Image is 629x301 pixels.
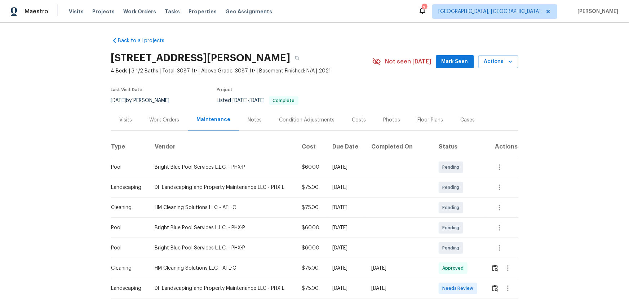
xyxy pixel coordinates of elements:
[111,184,143,191] div: Landscaping
[302,265,320,272] div: $75.00
[302,285,320,292] div: $75.00
[250,98,265,103] span: [DATE]
[197,116,231,123] div: Maintenance
[332,184,360,191] div: [DATE]
[111,67,372,75] span: 4 Beds | 3 1/2 Baths | Total: 3087 ft² | Above Grade: 3087 ft² | Basement Finished: N/A | 2021
[442,224,462,231] span: Pending
[491,260,499,277] button: Review Icon
[111,164,143,171] div: Pool
[436,55,474,68] button: Mark Seen
[302,244,320,252] div: $60.00
[111,37,180,44] a: Back to all projects
[25,8,48,15] span: Maestro
[233,98,265,103] span: -
[120,116,132,124] div: Visits
[111,137,149,157] th: Type
[327,137,366,157] th: Due Date
[302,224,320,231] div: $60.00
[111,244,143,252] div: Pool
[155,164,291,171] div: Bright Blue Pool Services L.L.C. - PHX-P
[442,57,468,66] span: Mark Seen
[155,204,291,211] div: HM Cleaning Solutions LLC - ATL-C
[279,116,335,124] div: Condition Adjustments
[270,98,298,103] span: Complete
[123,8,156,15] span: Work Orders
[332,224,360,231] div: [DATE]
[111,204,143,211] div: Cleaning
[111,54,291,62] h2: [STREET_ADDRESS][PERSON_NAME]
[438,8,541,15] span: [GEOGRAPHIC_DATA], [GEOGRAPHIC_DATA]
[492,285,498,292] img: Review Icon
[332,244,360,252] div: [DATE]
[149,137,296,157] th: Vendor
[233,98,248,103] span: [DATE]
[332,285,360,292] div: [DATE]
[492,265,498,271] img: Review Icon
[371,265,427,272] div: [DATE]
[111,285,143,292] div: Landscaping
[111,88,143,92] span: Last Visit Date
[165,9,180,14] span: Tasks
[302,184,320,191] div: $75.00
[248,116,262,124] div: Notes
[150,116,180,124] div: Work Orders
[366,137,433,157] th: Completed On
[291,52,304,65] button: Copy Address
[418,116,443,124] div: Floor Plans
[422,4,427,12] div: 3
[461,116,475,124] div: Cases
[332,265,360,272] div: [DATE]
[371,285,427,292] div: [DATE]
[155,244,291,252] div: Bright Blue Pool Services L.L.C. - PHX-P
[484,57,513,66] span: Actions
[155,285,291,292] div: DF Landscaping and Property Maintenance LLC - PHX-L
[111,96,178,105] div: by [PERSON_NAME]
[155,265,291,272] div: HM Cleaning Solutions LLC - ATL-C
[442,204,462,211] span: Pending
[478,55,518,68] button: Actions
[296,137,326,157] th: Cost
[442,184,462,191] span: Pending
[69,8,84,15] span: Visits
[352,116,366,124] div: Costs
[217,98,298,103] span: Listed
[384,116,400,124] div: Photos
[111,98,126,103] span: [DATE]
[302,164,320,171] div: $60.00
[442,285,477,292] span: Needs Review
[111,265,143,272] div: Cleaning
[217,88,233,92] span: Project
[442,265,467,272] span: Approved
[155,224,291,231] div: Bright Blue Pool Services L.L.C. - PHX-P
[302,204,320,211] div: $75.00
[225,8,272,15] span: Geo Assignments
[332,204,360,211] div: [DATE]
[385,58,431,65] span: Not seen [DATE]
[433,137,485,157] th: Status
[442,244,462,252] span: Pending
[189,8,217,15] span: Properties
[491,280,499,297] button: Review Icon
[485,137,518,157] th: Actions
[155,184,291,191] div: DF Landscaping and Property Maintenance LLC - PHX-L
[442,164,462,171] span: Pending
[111,224,143,231] div: Pool
[332,164,360,171] div: [DATE]
[92,8,115,15] span: Projects
[575,8,618,15] span: [PERSON_NAME]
